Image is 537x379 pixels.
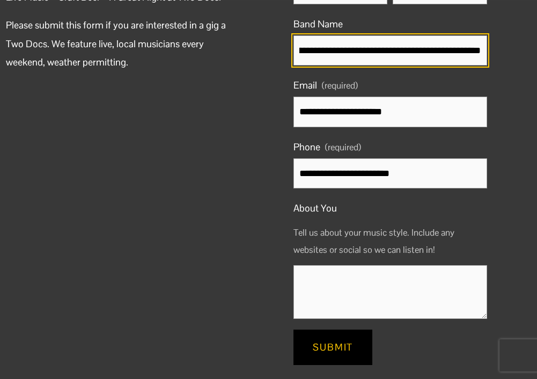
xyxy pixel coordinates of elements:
span: (required) [322,77,358,94]
span: Band Name [293,15,343,33]
p: Tell us about your music style. Include any websites or social so we can listen in! [293,220,487,263]
span: (required) [325,143,361,152]
span: Submit [313,341,353,353]
span: Email [293,76,317,94]
span: Phone [293,138,320,156]
p: Please submit this form if you are interested in a gig a Two Docs. We feature live, local musicia... [6,16,244,71]
span: About You [293,199,337,217]
button: SubmitSubmit [293,330,372,365]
